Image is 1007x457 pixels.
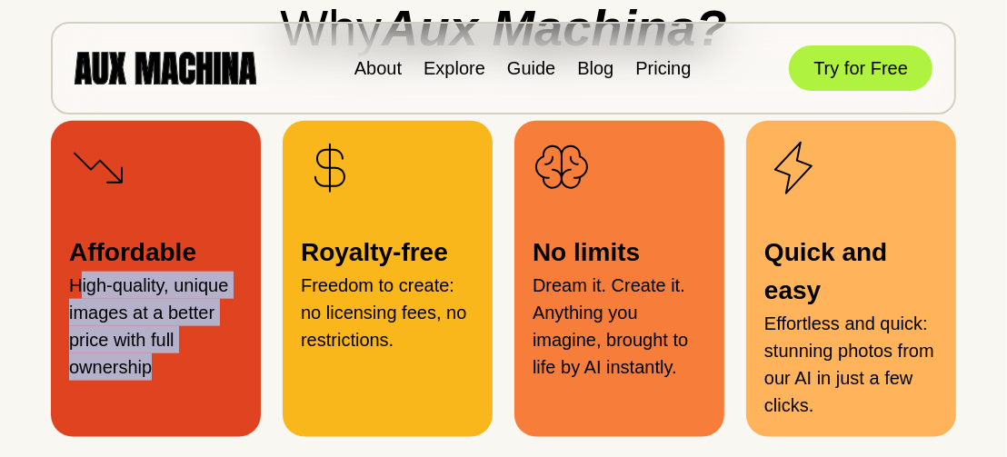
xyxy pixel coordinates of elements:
[635,58,691,78] a: Pricing
[301,233,474,272] p: Royalty-free
[533,272,706,381] p: Dream it. Create it. Anything you imagine, brought to life by AI instantly.
[301,272,474,353] p: Freedom to create: no licensing fees, no restrictions.
[69,233,243,272] p: Affordable
[424,58,485,78] a: Explore
[533,233,706,272] p: No limits
[533,139,591,197] img: Cheeper
[789,45,932,91] button: Try for Free
[577,58,613,78] a: Blog
[764,310,938,419] p: Effortless and quick: stunning photos from our AI in just a few clicks.
[354,58,402,78] a: About
[69,139,127,197] img: Cheeper
[507,58,555,78] a: Guide
[69,272,243,381] p: High-quality, unique images at a better price with full ownership
[75,52,256,84] img: AUX MACHINA
[764,139,823,197] img: Cheeper
[301,139,359,197] img: Cheeper
[764,233,938,310] p: Quick and easy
